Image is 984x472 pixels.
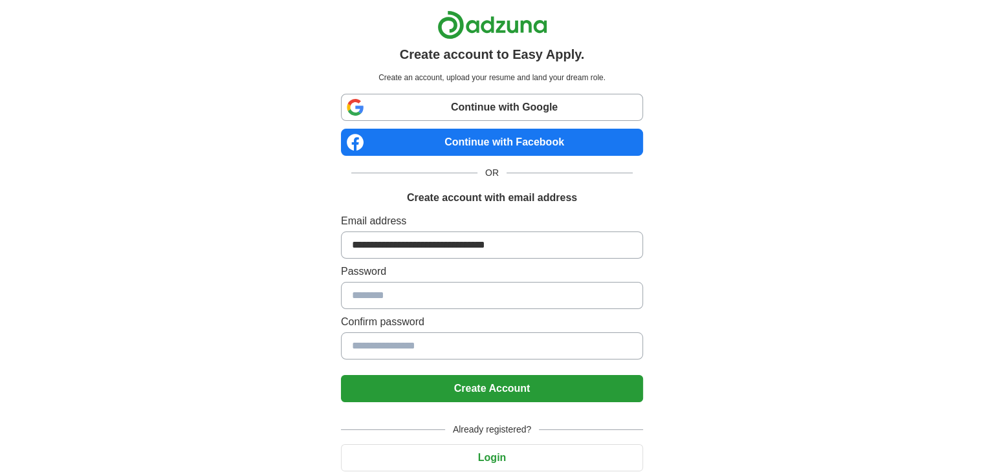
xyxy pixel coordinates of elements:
span: Already registered? [445,423,539,436]
span: OR [477,166,507,180]
img: Adzuna logo [437,10,547,39]
label: Confirm password [341,314,643,330]
a: Continue with Facebook [341,129,643,156]
h1: Create account with email address [407,190,577,206]
button: Create Account [341,375,643,402]
a: Continue with Google [341,94,643,121]
button: Login [341,444,643,471]
p: Create an account, upload your resume and land your dream role. [344,72,640,83]
label: Email address [341,213,643,229]
h1: Create account to Easy Apply. [400,45,585,64]
label: Password [341,264,643,279]
a: Login [341,452,643,463]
